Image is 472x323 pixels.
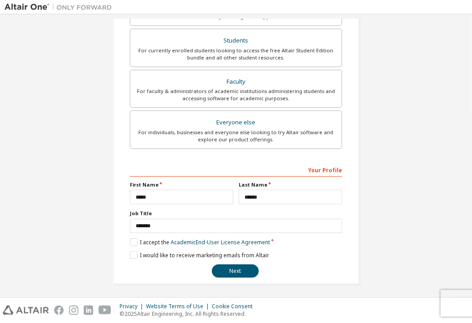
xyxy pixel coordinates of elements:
div: Website Terms of Use [146,303,212,310]
div: Your Profile [130,162,342,177]
div: For faculty & administrators of academic institutions administering students and accessing softwa... [136,88,336,102]
div: Privacy [120,303,146,310]
div: For currently enrolled students looking to access the free Altair Student Edition bundle and all ... [136,47,336,61]
div: For individuals, businesses and everyone else looking to try Altair software and explore our prod... [136,129,336,143]
label: I accept the [130,238,270,246]
label: I would like to receive marketing emails from Altair [130,251,269,259]
div: Cookie Consent [212,303,258,310]
label: Last Name [239,181,342,188]
a: Academic End-User License Agreement [171,238,270,246]
button: Next [212,264,259,278]
img: facebook.svg [54,306,64,315]
label: Job Title [130,210,342,217]
img: instagram.svg [69,306,78,315]
img: linkedin.svg [84,306,93,315]
img: altair_logo.svg [3,306,49,315]
p: © 2025 Altair Engineering, Inc. All Rights Reserved. [120,310,258,318]
div: Everyone else [136,116,336,129]
div: Faculty [136,76,336,88]
img: Altair One [4,3,116,12]
img: youtube.svg [99,306,112,315]
label: First Name [130,181,233,188]
div: Students [136,34,336,47]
